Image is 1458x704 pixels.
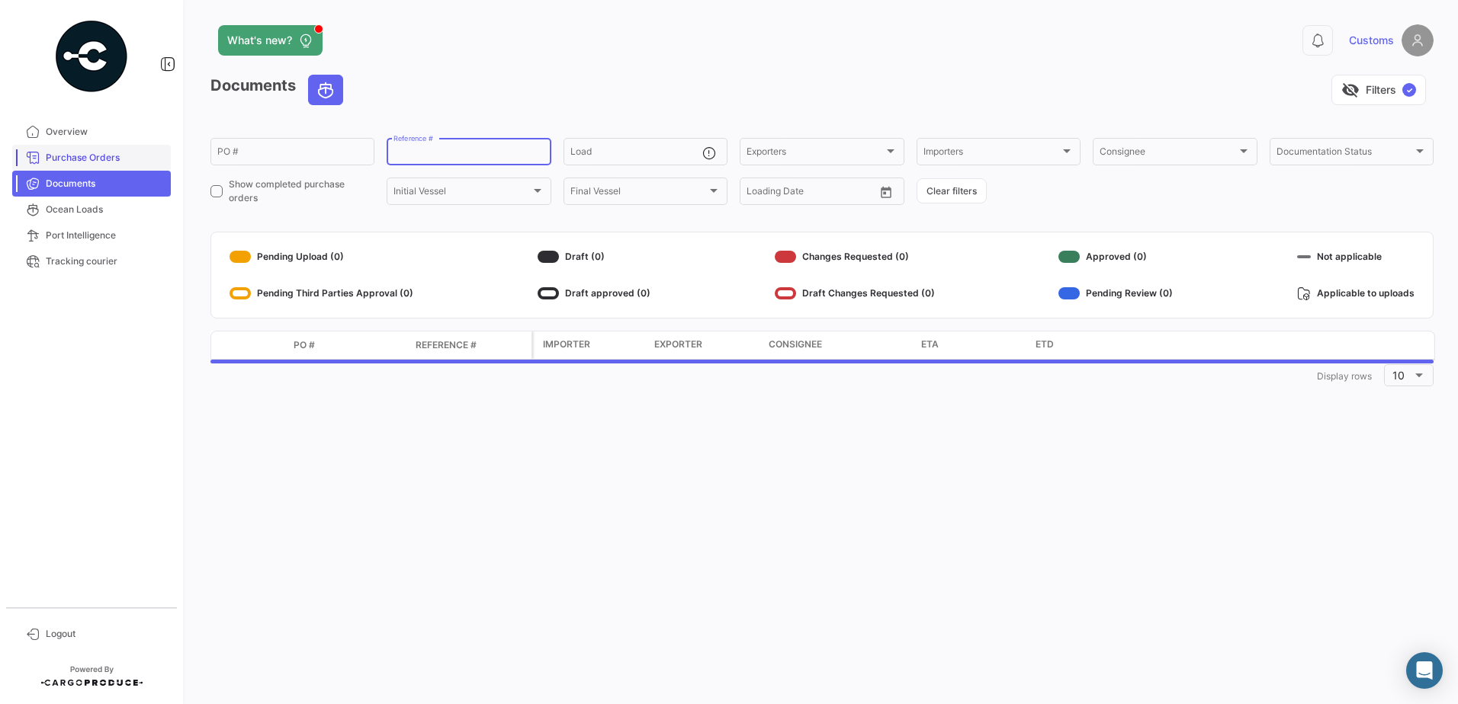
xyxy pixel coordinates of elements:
span: visibility_off [1341,81,1360,99]
span: Show completed purchase orders [229,178,374,205]
div: Draft approved (0) [538,281,650,306]
span: Exporters [747,149,883,159]
datatable-header-cell: Consignee [763,331,915,359]
span: ETD [1036,338,1054,351]
span: Logout [46,627,165,641]
span: Customs [1349,33,1394,48]
div: Not applicable [1297,245,1415,269]
span: Importer [543,338,590,351]
a: Overview [12,119,171,145]
div: Draft Changes Requested (0) [775,281,935,306]
a: Documents [12,171,171,197]
span: Importers [923,149,1060,159]
button: Clear filters [917,178,987,203]
datatable-header-cell: Transport mode [242,339,287,351]
span: Port Intelligence [46,229,165,242]
span: Documents [46,177,165,190]
datatable-header-cell: ETA [915,331,1029,359]
span: Documentation Status [1277,149,1413,159]
span: Reference # [416,338,477,352]
a: Tracking courier [12,248,171,274]
span: Overview [46,125,165,139]
div: Applicable to uploads [1297,281,1415,306]
a: Port Intelligence [12,222,171,248]
span: Consignee [1100,149,1236,159]
datatable-header-cell: ETD [1029,331,1144,359]
span: Final Vessel [570,188,707,199]
span: ✓ [1402,83,1416,97]
span: Ocean Loads [46,203,165,216]
input: From [747,188,768,199]
div: Pending Third Parties Approval (0) [230,281,413,306]
button: Ocean [309,75,342,104]
span: Purchase Orders [46,151,165,165]
span: Consignee [769,338,822,351]
span: Display rows [1317,370,1372,382]
div: Changes Requested (0) [775,245,935,269]
span: Initial Vessel [393,188,530,199]
div: Approved (0) [1058,245,1173,269]
button: Open calendar [875,181,898,203]
span: 10 [1392,369,1405,382]
img: placeholder-user.png [1402,24,1434,56]
button: What's new? [218,25,323,56]
span: Exporter [654,338,702,351]
a: Purchase Orders [12,145,171,171]
div: Abrir Intercom Messenger [1406,652,1443,689]
div: Pending Upload (0) [230,245,413,269]
input: To [779,188,840,199]
datatable-header-cell: Importer [534,331,648,359]
div: Pending Review (0) [1058,281,1173,306]
datatable-header-cell: PO # [287,332,409,358]
datatable-header-cell: Exporter [648,331,763,359]
span: Tracking courier [46,254,165,268]
span: What's new? [227,33,292,48]
span: ETA [921,338,939,351]
div: Draft (0) [538,245,650,269]
a: Ocean Loads [12,197,171,222]
datatable-header-cell: Reference # [409,332,531,358]
span: PO # [294,338,315,352]
button: visibility_offFilters✓ [1331,75,1426,105]
h3: Documents [210,75,348,105]
img: powered-by.png [53,18,130,94]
